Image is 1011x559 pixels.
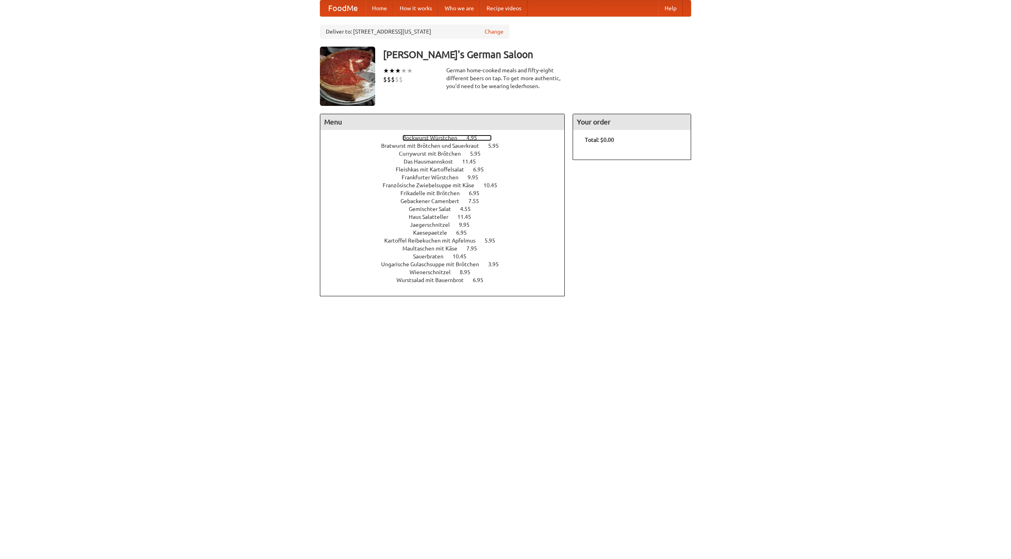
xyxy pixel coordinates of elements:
[466,245,485,252] span: 7.95
[395,66,401,75] li: ★
[381,261,513,267] a: Ungarische Gulaschsuppe mit Brötchen 3.95
[397,277,498,283] a: Wurstsalad mit Bauernbrot 6.95
[410,222,484,228] a: Jaegerschnitzel 9.95
[400,190,468,196] span: Frikadelle mit Brötchen
[399,151,495,157] a: Currywurst mit Brötchen 5.95
[320,24,509,39] div: Deliver to: [STREET_ADDRESS][US_STATE]
[410,269,459,275] span: Wienerschnitzel
[320,0,366,16] a: FoodMe
[381,261,487,267] span: Ungarische Gulaschsuppe mit Brötchen
[468,174,486,181] span: 9.95
[469,190,487,196] span: 6.95
[480,0,528,16] a: Recipe videos
[381,143,513,149] a: Bratwurst mit Brötchen und Sauerkraut 5.95
[402,174,466,181] span: Frankfurter Würstchen
[391,75,395,84] li: $
[470,151,489,157] span: 5.95
[402,245,465,252] span: Maultaschen mit Käse
[413,253,451,260] span: Sauerbraten
[438,0,480,16] a: Who we are
[409,206,459,212] span: Gemischter Salat
[410,269,485,275] a: Wienerschnitzel 8.95
[466,135,485,141] span: 4.95
[485,28,504,36] a: Change
[460,269,478,275] span: 8.95
[573,114,691,130] h4: Your order
[462,158,484,165] span: 11.45
[459,222,477,228] span: 9.95
[413,253,481,260] a: Sauerbraten 10.45
[320,114,564,130] h4: Menu
[393,0,438,16] a: How it works
[402,135,492,141] a: Bockwurst Würstchen 4.95
[409,206,485,212] a: Gemischter Salat 4.55
[397,277,472,283] span: Wurstsalad mit Bauernbrot
[383,66,389,75] li: ★
[483,182,505,188] span: 10.45
[400,198,494,204] a: Gebackener Camenbert 7.55
[409,214,486,220] a: Haus Salatteller 11.45
[383,182,482,188] span: Französische Zwiebelsuppe mit Käse
[404,158,490,165] a: Das Hausmannskost 11.45
[585,137,614,143] b: Total: $0.00
[658,0,683,16] a: Help
[383,75,387,84] li: $
[400,190,494,196] a: Frikadelle mit Brötchen 6.95
[366,0,393,16] a: Home
[473,277,491,283] span: 6.95
[402,174,493,181] a: Frankfurter Würstchen 9.95
[468,198,487,204] span: 7.55
[413,230,455,236] span: Kaesepaetzle
[488,143,507,149] span: 5.95
[383,47,691,62] h3: [PERSON_NAME]'s German Saloon
[384,237,510,244] a: Kartoffel Reibekuchen mit Apfelmus 5.95
[383,182,512,188] a: Französische Zwiebelsuppe mit Käse 10.45
[460,206,479,212] span: 4.55
[384,237,483,244] span: Kartoffel Reibekuchen mit Apfelmus
[473,166,492,173] span: 6.95
[407,66,413,75] li: ★
[453,253,474,260] span: 10.45
[446,66,565,90] div: German home-cooked meals and fifty-eight different beers on tap. To get more authentic, you'd nee...
[396,166,472,173] span: Fleishkas mit Kartoffelsalat
[381,143,487,149] span: Bratwurst mit Brötchen und Sauerkraut
[409,214,456,220] span: Haus Salatteller
[404,158,461,165] span: Das Hausmannskost
[413,230,481,236] a: Kaesepaetzle 6.95
[399,151,469,157] span: Currywurst mit Brötchen
[485,237,503,244] span: 5.95
[410,222,458,228] span: Jaegerschnitzel
[402,245,492,252] a: Maultaschen mit Käse 7.95
[387,75,391,84] li: $
[402,135,465,141] span: Bockwurst Würstchen
[389,66,395,75] li: ★
[396,166,498,173] a: Fleishkas mit Kartoffelsalat 6.95
[401,66,407,75] li: ★
[488,261,507,267] span: 3.95
[400,198,467,204] span: Gebackener Camenbert
[456,230,475,236] span: 6.95
[457,214,479,220] span: 11.45
[399,75,403,84] li: $
[395,75,399,84] li: $
[320,47,375,106] img: angular.jpg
